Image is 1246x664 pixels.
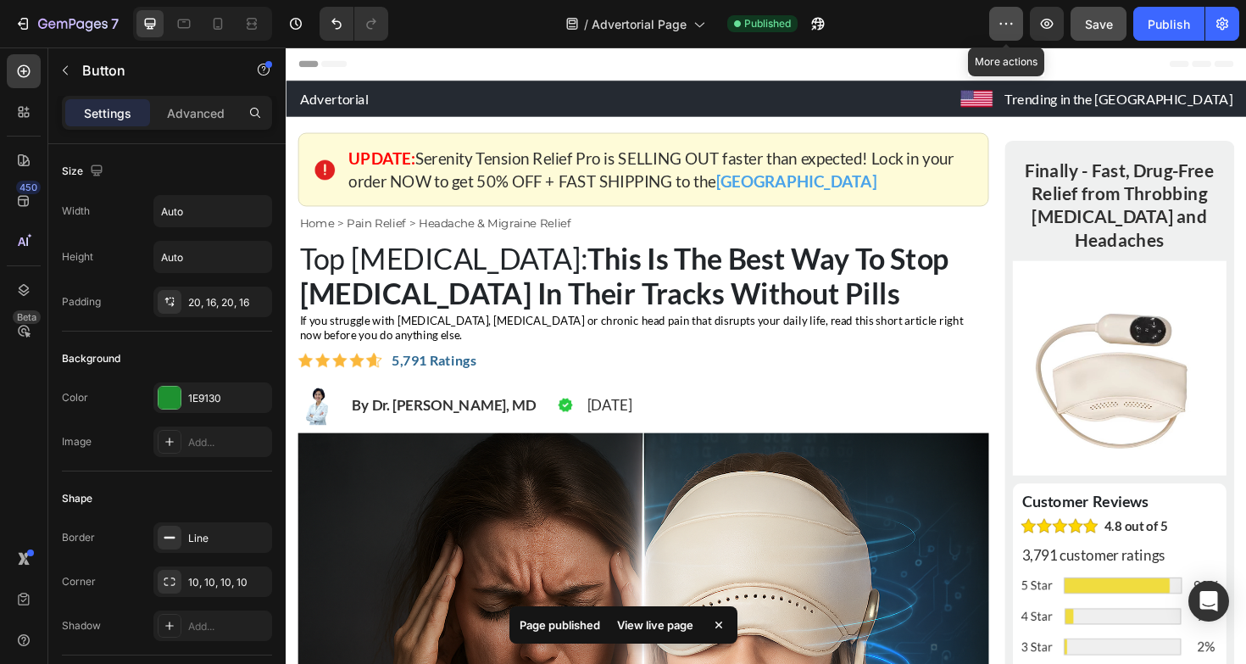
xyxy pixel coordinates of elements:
button: Save [1071,7,1126,41]
p: Page published [520,617,600,633]
button: Publish [1133,7,1204,41]
span: Published [744,16,791,31]
h2: Top [MEDICAL_DATA]: [13,204,744,280]
input: Auto [154,242,271,272]
div: Shadow [62,618,101,633]
div: Add... [188,619,268,634]
div: Add... [188,435,268,450]
div: Line [188,531,268,546]
p: By Dr. [PERSON_NAME], MD [70,371,264,386]
strong: This Is The Best Way To Stop [MEDICAL_DATA] In Their Tracks Without Pills [14,204,702,278]
div: Border [62,530,95,545]
img: 1729094484-1711369581080_stars.png [13,323,102,340]
p: 3,791 customer ratings [780,529,987,544]
p: [DATE] [319,371,366,386]
img: 1729122098-1711367301667_info%20%281%29.png [31,119,52,140]
span: Save [1085,17,1113,31]
img: 1752454233-6%20copy%203.jpg [770,226,997,453]
div: Open Intercom Messenger [1188,581,1229,622]
p: Customer Reviews [780,471,987,488]
img: 1729106668-1725870141653_image_90_1_.png [778,498,860,514]
p: Home > Pain Relief > Headache & Migraine Relief [14,178,743,193]
input: Auto [154,196,271,226]
div: Corner [62,574,96,589]
div: Image [62,434,92,449]
div: Publish [1148,15,1190,33]
div: Height [62,249,93,265]
div: 10, 10, 10, 10 [188,575,268,590]
span: Advertorial Page [592,15,687,33]
div: Color [62,390,88,405]
strong: UPDATE: [66,107,136,127]
div: Background [62,351,120,366]
button: 7 [7,7,126,41]
p: Settings [84,104,131,122]
div: View live page [607,613,704,637]
p: Advanced [167,104,225,122]
div: Size [62,160,107,183]
img: 1729094776-1707336831448_greentick.png [287,370,304,387]
img: 1752263838-aaa.png [13,357,55,399]
div: Undo/Redo [320,7,388,41]
div: 450 [16,181,41,194]
iframe: Design area [286,47,1246,664]
p: 7 [111,14,119,34]
p: Button [82,60,226,81]
p: 4.8 out of 5 [867,491,934,522]
div: Padding [62,294,101,310]
p: If you struggle with [MEDICAL_DATA], [MEDICAL_DATA] or chronic head pain that disrupts your daily... [14,282,743,312]
p: Serenity Tension Relief Pro is SELLING OUT faster than expected! Lock in your order NOW to get 50... [66,105,729,153]
div: 1E9130 [188,391,268,406]
strong: [GEOGRAPHIC_DATA] [455,131,626,151]
span: / [584,15,588,33]
div: Width [62,204,90,219]
p: 5,791 Ratings [112,324,201,338]
div: Beta [13,310,41,324]
div: Shape [62,491,92,506]
p: Trending in the [GEOGRAPHIC_DATA] [761,47,1003,61]
p: Finally - Fast, Drug-Free Relief from Throbbing [MEDICAL_DATA] and Headaches [771,117,995,215]
div: 20, 16, 20, 16 [188,295,268,310]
